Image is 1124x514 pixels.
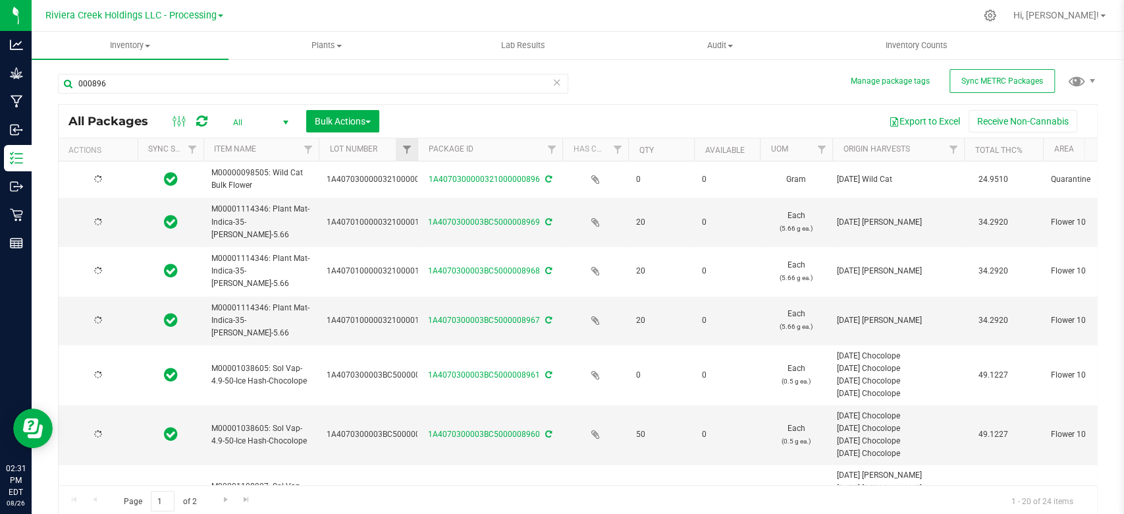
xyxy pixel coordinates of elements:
span: 0 [702,314,752,327]
div: [DATE] [PERSON_NAME] [837,469,960,482]
span: Inventory Counts [868,40,965,51]
span: 34.2920 [972,262,1015,281]
span: 1A4070300000321000000896 [327,173,438,186]
span: 20 [636,265,686,277]
button: Export to Excel [880,110,969,132]
span: 0 [636,369,686,382]
span: Sync from Compliance System [543,217,552,227]
a: Package ID [428,144,473,154]
a: Filter [606,138,628,161]
inline-svg: Inbound [10,123,23,136]
span: 50 [636,428,686,441]
input: Search Package ID, Item Name, SKU, Lot or Part Number... [58,74,568,94]
span: Sync from Compliance System [543,175,552,184]
a: Filter [811,138,832,161]
inline-svg: Analytics [10,38,23,51]
span: Inventory [32,40,228,51]
div: [DATE] [PERSON_NAME] [837,314,960,327]
div: [DATE] Chocolope [837,362,960,375]
span: 49.1227 [972,366,1015,385]
p: (5.66 g ea.) [768,271,824,284]
span: 1 - 20 of 24 items [1001,491,1084,511]
button: Manage package tags [851,76,930,87]
th: Has COA [562,138,628,161]
span: M00001114346: Plant Mat-Indica-35-[PERSON_NAME]-5.66 [211,252,311,291]
a: Filter [396,138,417,161]
a: Origin Harvests [843,144,909,154]
button: Receive Non-Cannabis [969,110,1077,132]
p: (5.66 g ea.) [768,222,824,235]
inline-svg: Reports [10,237,23,250]
span: Hi, [PERSON_NAME]! [1013,10,1099,20]
span: In Sync [164,170,178,188]
div: [DATE] [PERSON_NAME] [837,482,960,495]
a: Total THC% [975,146,1022,155]
a: Plants [228,32,425,59]
input: 1 [151,491,174,511]
a: Sync Status [148,144,199,154]
div: [DATE] Chocolope [837,387,960,400]
a: 1A4070300003BC5000008961 [428,370,540,380]
span: Sync from Compliance System [543,316,552,325]
span: Each [768,362,824,387]
span: Each [768,308,824,333]
a: Inventory [32,32,228,59]
span: 1A4070300003BC5000000013 [327,428,439,441]
span: Lab Results [483,40,563,51]
div: [DATE] Chocolope [837,375,960,387]
a: Audit [622,32,818,59]
span: 0 [636,173,686,186]
span: Sync from Compliance System [543,430,552,439]
span: 1A4070300003BC5000000013 [327,369,439,382]
span: In Sync [164,213,178,231]
a: 1A4070300000321000000896 [429,175,540,184]
span: In Sync [164,262,178,280]
a: Lot Number [329,144,377,154]
div: Actions [68,146,132,155]
a: Filter [541,138,562,161]
button: Sync METRC Packages [950,69,1055,93]
a: Area [1054,144,1073,154]
a: UOM [770,144,788,154]
span: Clear [552,74,562,91]
inline-svg: Outbound [10,180,23,193]
span: M00001114346: Plant Mat-Indica-35-[PERSON_NAME]-5.66 [211,203,311,241]
button: Bulk Actions [306,110,379,132]
span: 34.2920 [972,213,1015,232]
inline-svg: Grow [10,67,23,80]
div: [DATE] Chocolope [837,435,960,447]
a: Filter [297,138,319,161]
div: [DATE] [PERSON_NAME] [837,216,960,229]
a: Inventory Counts [818,32,1015,59]
span: In Sync [164,425,178,443]
div: [DATE] Chocolope [837,410,960,422]
a: Qty [639,146,653,155]
span: 20 [636,216,686,229]
a: Available [705,146,744,155]
span: Sync from Compliance System [543,266,552,275]
div: [DATE] Chocolope [837,350,960,362]
span: M00000098505: Wild Cat Bulk Flower [211,167,311,192]
p: (5.66 g ea.) [768,320,824,333]
span: Each [768,259,824,284]
span: Audit [622,40,818,51]
div: [DATE] Wild Cat [837,173,960,186]
p: 02:31 PM EDT [6,463,26,498]
span: M00001038605: Sol Vap-4.9-50-Ice Hash-Chocolope [211,362,311,387]
a: Go to the next page [216,491,235,509]
a: 1A4070300003BC5000008969 [428,217,540,227]
div: Manage settings [982,9,998,22]
span: Page of 2 [113,491,207,511]
span: 49.1227 [972,425,1015,444]
span: 0 [702,265,752,277]
a: Go to the last page [237,491,256,509]
a: 1A4070300003BC5000008967 [428,316,540,325]
p: (0.5 g ea.) [768,375,824,387]
span: 20 [636,314,686,327]
span: Gram [768,173,824,186]
span: 1A4070100000321000013713 [327,265,438,277]
a: 1A4070300003BC5000008960 [428,430,540,439]
span: Bulk Actions [315,116,371,127]
span: 0 [702,173,752,186]
div: [DATE] Chocolope [837,422,960,435]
